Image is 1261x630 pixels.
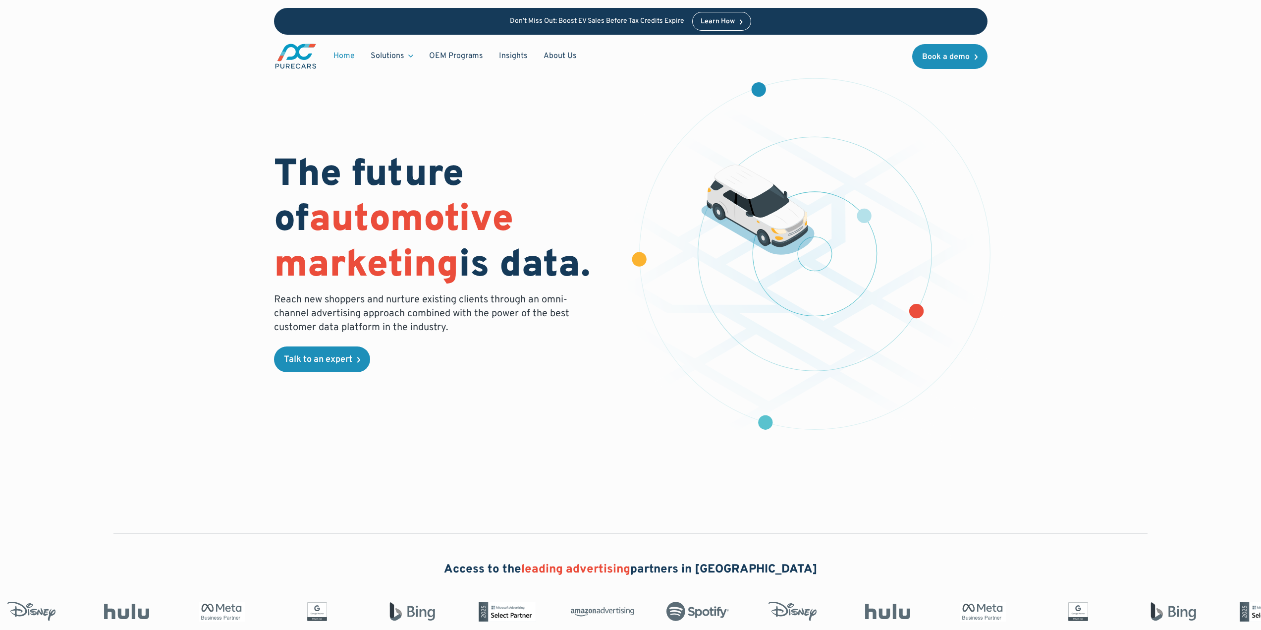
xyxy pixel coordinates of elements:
[90,604,154,620] img: Hulu
[922,53,970,61] div: Book a demo
[661,602,724,622] img: Spotify
[701,165,815,255] img: illustration of a vehicle
[756,602,820,622] img: Disney
[566,604,629,620] img: Amazon Advertising
[280,602,344,622] img: Google Partner
[274,346,370,372] a: Talk to an expert
[1042,602,1105,622] img: Google Partner
[851,604,915,620] img: Hulu
[284,355,352,364] div: Talk to an expert
[946,602,1010,622] img: Meta Business Partner
[363,47,421,65] div: Solutions
[371,51,404,61] div: Solutions
[471,602,534,622] img: Microsoft Advertising Partner
[536,47,585,65] a: About Us
[274,43,318,70] a: main
[274,293,575,335] p: Reach new shoppers and nurture existing clients through an omni-channel advertising approach comb...
[274,153,619,289] h1: The future of is data.
[521,562,630,577] span: leading advertising
[376,602,439,622] img: Bing
[326,47,363,65] a: Home
[421,47,491,65] a: OEM Programs
[444,562,818,578] h2: Access to the partners in [GEOGRAPHIC_DATA]
[491,47,536,65] a: Insights
[274,197,513,289] span: automotive marketing
[185,602,249,622] img: Meta Business Partner
[274,43,318,70] img: purecars logo
[912,44,987,69] a: Book a demo
[510,17,684,26] p: Don’t Miss Out: Boost EV Sales Before Tax Credits Expire
[1137,602,1200,622] img: Bing
[692,12,751,31] a: Learn How
[701,18,735,25] div: Learn How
